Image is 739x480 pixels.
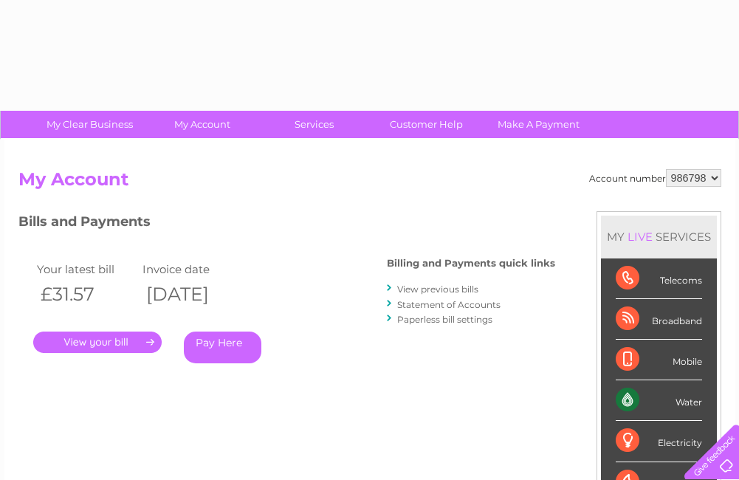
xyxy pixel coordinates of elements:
[18,211,555,237] h3: Bills and Payments
[33,259,140,279] td: Your latest bill
[29,111,151,138] a: My Clear Business
[397,314,492,325] a: Paperless bill settings
[33,332,162,353] a: .
[387,258,555,269] h4: Billing and Payments quick links
[589,169,721,187] div: Account number
[253,111,375,138] a: Services
[616,340,702,380] div: Mobile
[141,111,263,138] a: My Account
[625,230,656,244] div: LIVE
[601,216,717,258] div: MY SERVICES
[33,279,140,309] th: £31.57
[478,111,599,138] a: Make A Payment
[18,169,721,197] h2: My Account
[139,259,245,279] td: Invoice date
[616,380,702,421] div: Water
[139,279,245,309] th: [DATE]
[184,332,261,363] a: Pay Here
[616,299,702,340] div: Broadband
[616,258,702,299] div: Telecoms
[616,421,702,462] div: Electricity
[397,284,478,295] a: View previous bills
[365,111,487,138] a: Customer Help
[397,299,501,310] a: Statement of Accounts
